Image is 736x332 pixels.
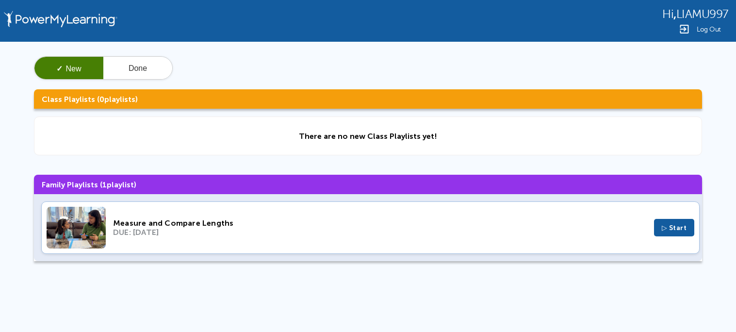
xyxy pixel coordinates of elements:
span: 1 [102,180,107,189]
div: There are no new Class Playlists yet! [299,132,437,141]
div: DUE: [DATE] [113,228,647,237]
h3: Class Playlists ( playlists) [34,89,702,109]
span: ✓ [56,65,63,73]
span: Log Out [697,26,721,33]
img: Logout Icon [678,23,690,35]
span: LIAMU997 [676,8,728,21]
div: Measure and Compare Lengths [113,218,647,228]
button: ✓New [34,57,103,80]
h3: Family Playlists ( playlist) [34,175,702,194]
span: ▷ Start [662,224,687,232]
button: ▷ Start [654,219,695,236]
span: 0 [99,95,104,104]
span: Hi [662,8,673,21]
button: Done [103,57,172,80]
div: , [662,7,728,21]
img: Thumbnail [47,207,106,249]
